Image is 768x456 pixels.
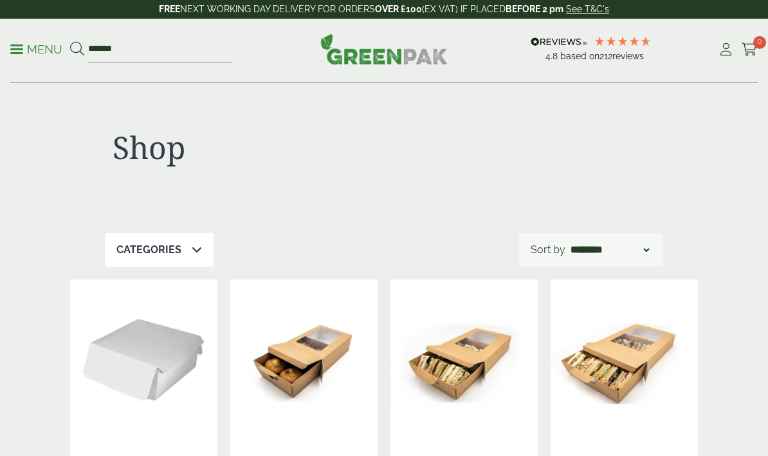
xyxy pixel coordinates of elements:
[531,37,587,46] img: REVIEWS.io
[718,43,734,56] i: My Account
[116,242,181,258] p: Categories
[375,4,422,14] strong: OVER £100
[566,4,609,14] a: See T&C's
[753,36,766,49] span: 0
[70,280,217,441] img: 3530058 Folding Cake Box 8 x 8 x 4inch
[390,280,538,441] img: medium platter boxes
[742,43,758,56] i: Cart
[599,51,612,61] span: 212
[531,242,565,258] p: Sort by
[159,4,180,14] strong: FREE
[594,35,652,47] div: 4.79 Stars
[230,280,378,441] img: IMG_4535
[545,51,560,61] span: 4.8
[612,51,644,61] span: reviews
[10,42,62,55] a: Menu
[506,4,563,14] strong: BEFORE 2 pm
[320,33,448,64] img: GreenPak Supplies
[742,40,758,59] a: 0
[551,280,698,441] img: medium platter boxes
[113,129,376,166] h1: Shop
[10,42,62,57] p: Menu
[560,51,599,61] span: Based on
[568,242,652,258] select: Shop order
